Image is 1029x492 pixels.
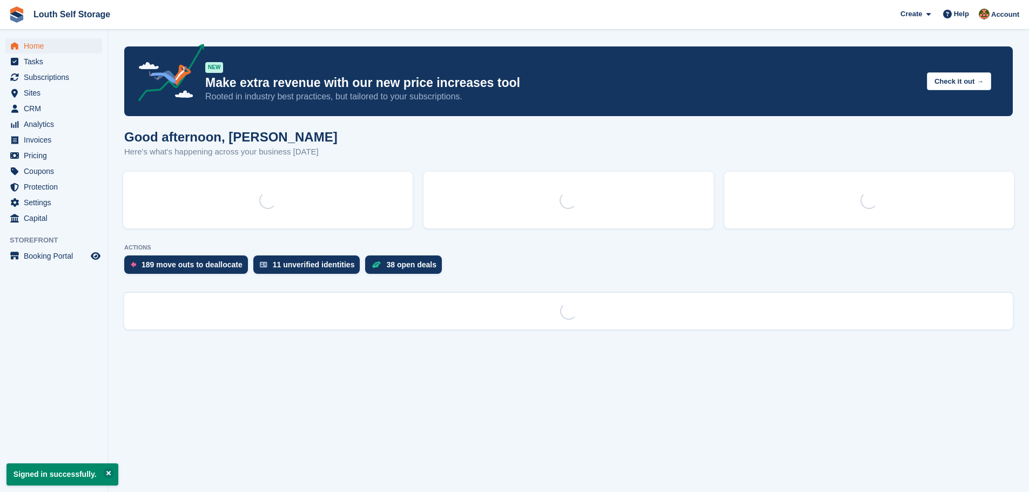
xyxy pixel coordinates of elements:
a: Louth Self Storage [29,5,115,23]
img: deal-1b604bf984904fb50ccaf53a9ad4b4a5d6e5aea283cecdc64d6e3604feb123c2.svg [372,261,381,268]
span: Protection [24,179,89,194]
a: menu [5,101,102,116]
img: verify_identity-adf6edd0f0f0b5bbfe63781bf79b02c33cf7c696d77639b501bdc392416b5a36.svg [260,261,267,268]
div: 189 move outs to deallocate [142,260,243,269]
a: 189 move outs to deallocate [124,255,253,279]
span: Settings [24,195,89,210]
span: Capital [24,211,89,226]
a: menu [5,248,102,264]
a: Preview store [89,250,102,262]
a: menu [5,54,102,69]
a: menu [5,85,102,100]
span: Tasks [24,54,89,69]
button: Check it out → [927,72,991,90]
a: menu [5,164,102,179]
p: Rooted in industry best practices, but tailored to your subscriptions. [205,91,918,103]
img: move_outs_to_deallocate_icon-f764333ba52eb49d3ac5e1228854f67142a1ed5810a6f6cc68b1a99e826820c5.svg [131,261,136,268]
p: Here's what's happening across your business [DATE] [124,146,338,158]
span: Subscriptions [24,70,89,85]
a: menu [5,70,102,85]
p: Signed in successfully. [6,463,118,486]
h1: Good afternoon, [PERSON_NAME] [124,130,338,144]
img: Andy Smith [979,9,990,19]
span: Invoices [24,132,89,147]
a: menu [5,38,102,53]
p: Make extra revenue with our new price increases tool [205,75,918,91]
span: Home [24,38,89,53]
a: 11 unverified identities [253,255,366,279]
p: ACTIONS [124,244,1013,251]
span: Coupons [24,164,89,179]
span: Sites [24,85,89,100]
div: 38 open deals [386,260,436,269]
span: Booking Portal [24,248,89,264]
a: menu [5,179,102,194]
div: 11 unverified identities [273,260,355,269]
a: menu [5,148,102,163]
span: Storefront [10,235,107,246]
div: NEW [205,62,223,73]
img: stora-icon-8386f47178a22dfd0bd8f6a31ec36ba5ce8667c1dd55bd0f319d3a0aa187defe.svg [9,6,25,23]
span: Create [900,9,922,19]
span: Account [991,9,1019,20]
span: CRM [24,101,89,116]
a: menu [5,211,102,226]
img: price-adjustments-announcement-icon-8257ccfd72463d97f412b2fc003d46551f7dbcb40ab6d574587a9cd5c0d94... [129,44,205,105]
span: Analytics [24,117,89,132]
a: menu [5,117,102,132]
a: menu [5,132,102,147]
a: 38 open deals [365,255,447,279]
span: Help [954,9,969,19]
a: menu [5,195,102,210]
span: Pricing [24,148,89,163]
